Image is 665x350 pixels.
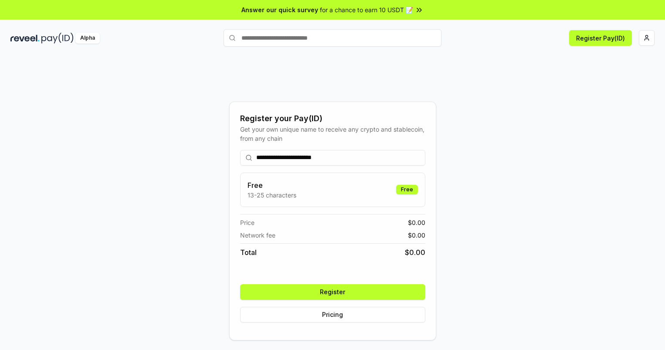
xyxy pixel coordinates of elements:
[241,5,318,14] span: Answer our quick survey
[248,180,296,190] h3: Free
[569,30,632,46] button: Register Pay(ID)
[405,247,425,258] span: $ 0.00
[41,33,74,44] img: pay_id
[396,185,418,194] div: Free
[240,247,257,258] span: Total
[240,231,275,240] span: Network fee
[240,112,425,125] div: Register your Pay(ID)
[320,5,413,14] span: for a chance to earn 10 USDT 📝
[75,33,100,44] div: Alpha
[408,231,425,240] span: $ 0.00
[408,218,425,227] span: $ 0.00
[240,307,425,323] button: Pricing
[240,125,425,143] div: Get your own unique name to receive any crypto and stablecoin, from any chain
[240,218,254,227] span: Price
[248,190,296,200] p: 13-25 characters
[240,284,425,300] button: Register
[10,33,40,44] img: reveel_dark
